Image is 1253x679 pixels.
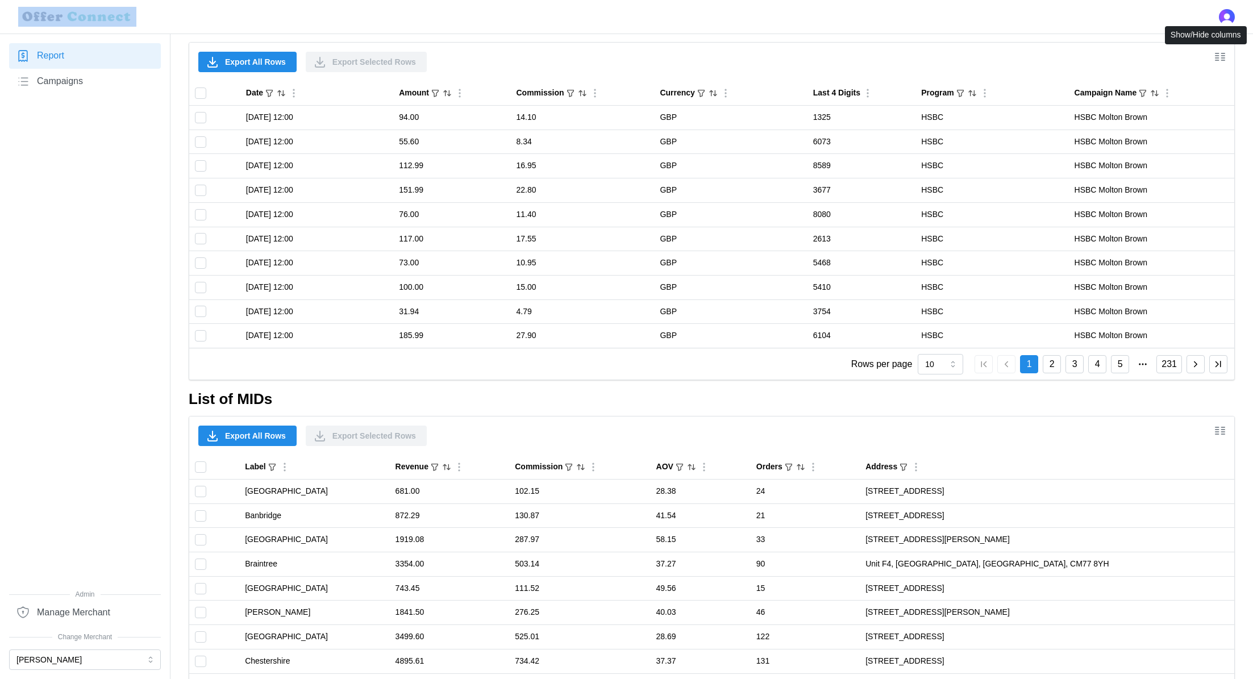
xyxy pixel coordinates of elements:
[393,130,510,154] td: 55.60
[656,461,673,473] div: AOV
[509,601,650,625] td: 276.25
[860,601,1234,625] td: [STREET_ADDRESS][PERSON_NAME]
[195,583,206,594] input: Toggle select row
[393,251,510,276] td: 73.00
[37,606,110,620] span: Manage Merchant
[510,154,654,178] td: 16.95
[393,106,510,130] td: 94.00
[332,426,416,445] span: Export Selected Rows
[9,632,161,643] span: Change Merchant
[1043,355,1061,373] button: 2
[915,251,1068,276] td: HSBC
[510,324,654,348] td: 27.90
[861,87,874,99] button: Column Actions
[9,599,161,625] a: Manage Merchant
[246,87,263,99] div: Date
[240,299,393,324] td: [DATE] 12:00
[651,480,751,504] td: 28.38
[306,52,427,72] button: Export Selected Rows
[1069,227,1234,251] td: HSBC Molton Brown
[390,576,510,601] td: 743.45
[239,503,389,528] td: Banbridge
[807,106,915,130] td: 1325
[1069,299,1234,324] td: HSBC Molton Brown
[807,461,819,473] button: Column Actions
[654,154,807,178] td: GBP
[1150,88,1160,98] button: Sort by Campaign Name ascending
[651,625,751,649] td: 28.69
[686,462,697,472] button: Sort by AOV descending
[245,461,266,473] div: Label
[516,87,564,99] div: Commission
[390,480,510,504] td: 681.00
[9,649,161,670] button: [PERSON_NAME]
[37,74,83,89] span: Campaigns
[509,625,650,649] td: 525.01
[1065,355,1084,373] button: 3
[240,178,393,203] td: [DATE] 12:00
[915,178,1068,203] td: HSBC
[851,357,913,372] p: Rows per page
[751,503,860,528] td: 21
[240,227,393,251] td: [DATE] 12:00
[756,461,782,473] div: Orders
[393,202,510,227] td: 76.00
[195,510,206,522] input: Toggle select row
[1020,355,1038,373] button: 1
[195,209,206,220] input: Toggle select row
[651,528,751,552] td: 58.15
[9,69,161,94] a: Campaigns
[195,607,206,618] input: Toggle select row
[807,299,915,324] td: 3754
[577,88,588,98] button: Sort by Commission descending
[860,625,1234,649] td: [STREET_ADDRESS]
[654,251,807,276] td: GBP
[239,576,389,601] td: [GEOGRAPHIC_DATA]
[708,88,718,98] button: Sort by Currency ascending
[651,503,751,528] td: 41.54
[915,299,1068,324] td: HSBC
[510,202,654,227] td: 11.40
[860,552,1234,577] td: Unit F4, [GEOGRAPHIC_DATA], [GEOGRAPHIC_DATA], CM77 8YH
[813,87,860,99] div: Last 4 Digits
[1069,130,1234,154] td: HSBC Molton Brown
[589,87,601,99] button: Column Actions
[807,202,915,227] td: 8080
[510,251,654,276] td: 10.95
[807,130,915,154] td: 6073
[393,227,510,251] td: 117.00
[195,160,206,172] input: Toggle select row
[195,461,206,473] input: Toggle select all
[751,649,860,673] td: 131
[860,480,1234,504] td: [STREET_ADDRESS]
[1069,251,1234,276] td: HSBC Molton Brown
[654,324,807,348] td: GBP
[860,528,1234,552] td: [STREET_ADDRESS][PERSON_NAME]
[198,52,297,72] button: Export All Rows
[1210,421,1230,440] button: Show/Hide columns
[915,154,1068,178] td: HSBC
[509,552,650,577] td: 503.14
[239,552,389,577] td: Braintree
[240,130,393,154] td: [DATE] 12:00
[393,154,510,178] td: 112.99
[510,299,654,324] td: 4.79
[239,601,389,625] td: [PERSON_NAME]
[278,461,291,473] button: Column Actions
[654,202,807,227] td: GBP
[240,106,393,130] td: [DATE] 12:00
[195,534,206,545] input: Toggle select row
[1075,87,1137,99] div: Campaign Name
[390,649,510,673] td: 4895.61
[651,552,751,577] td: 37.27
[807,178,915,203] td: 3677
[654,275,807,299] td: GBP
[796,462,806,472] button: Sort by Orders descending
[306,426,427,446] button: Export Selected Rows
[807,275,915,299] td: 5410
[195,112,206,123] input: Toggle select row
[860,576,1234,601] td: [STREET_ADDRESS]
[390,503,510,528] td: 872.29
[1069,275,1234,299] td: HSBC Molton Brown
[240,251,393,276] td: [DATE] 12:00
